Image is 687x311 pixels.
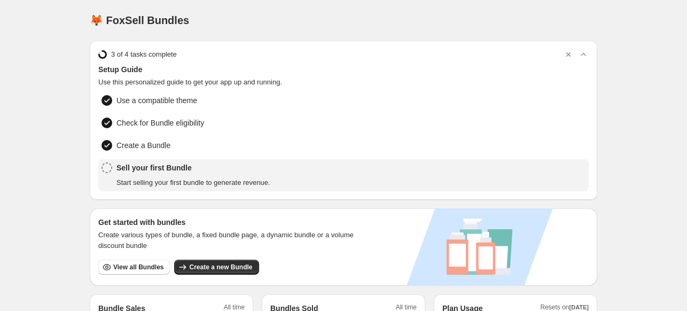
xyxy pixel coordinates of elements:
[116,162,270,173] span: Sell your first Bundle
[98,64,589,75] span: Setup Guide
[113,263,163,271] span: View all Bundles
[90,14,189,27] h1: 🦊 FoxSell Bundles
[116,118,204,128] span: Check for Bundle eligibility
[98,260,170,275] button: View all Bundles
[174,260,259,275] button: Create a new Bundle
[98,217,364,228] h3: Get started with bundles
[116,140,170,151] span: Create a Bundle
[116,95,197,106] span: Use a compatible theme
[189,263,252,271] span: Create a new Bundle
[116,177,270,188] span: Start selling your first bundle to generate revenue.
[98,77,589,88] span: Use this personalized guide to get your app up and running.
[569,304,589,310] span: [DATE]
[98,230,364,251] span: Create various types of bundle, a fixed bundle page, a dynamic bundle or a volume discount bundle
[111,49,177,60] span: 3 of 4 tasks complete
